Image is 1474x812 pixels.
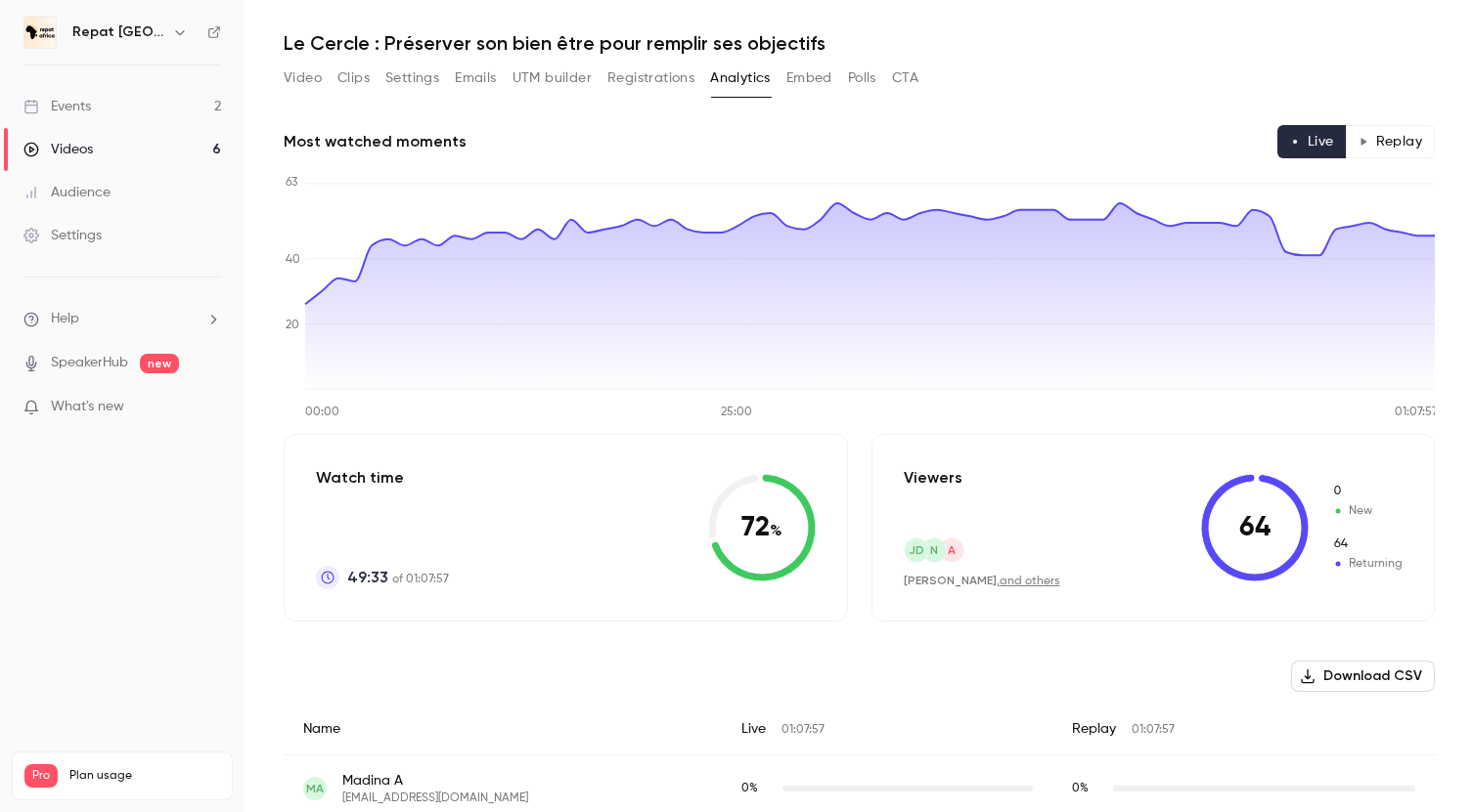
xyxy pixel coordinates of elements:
[1395,406,1438,418] tspan: 01:07:57
[904,573,1060,589] div: ,
[23,309,221,329] li: help-dropdown-opener
[607,63,694,94] button: Registrations
[904,466,962,490] p: Viewers
[24,17,56,48] img: Repat Africa
[23,97,91,116] div: Events
[286,320,299,331] tspan: 20
[1052,704,1436,755] div: Replay
[786,63,832,94] button: Embed
[948,541,956,559] span: A
[892,63,918,94] button: CTA
[741,780,773,797] span: Live watch time
[23,183,111,202] div: Audience
[347,566,388,589] span: 49:33
[51,353,128,373] a: SpeakerHub
[342,771,528,791] span: Madina A
[24,764,58,788] span: Pro
[909,541,924,559] span: JD
[347,566,449,589] p: of 01:07:57
[1332,555,1403,573] span: Returning
[1332,535,1403,553] span: Returning
[284,63,322,94] button: Video
[1332,483,1403,500] span: New
[1132,724,1175,736] span: 01:07:57
[1072,783,1089,794] span: 0 %
[741,783,758,794] span: 0 %
[284,704,722,755] div: Name
[1072,780,1103,797] span: Replay watch time
[1000,576,1060,587] a: and others
[385,63,439,94] button: Settings
[722,704,1052,755] div: Live
[198,399,221,416] iframe: Noticeable Trigger
[1291,661,1435,692] button: Download CSV
[72,22,164,42] h6: Repat [GEOGRAPHIC_DATA]
[1277,125,1347,158] button: Live
[455,63,496,94] button: Emails
[1332,502,1403,520] span: New
[51,309,79,329] span: Help
[69,768,220,784] span: Plan usage
[284,31,1435,55] h1: Le Cercle : Préserver son bien être pour remplir ses objectifs
[305,406,339,418] tspan: 00:00
[1346,125,1435,158] button: Replay
[337,63,370,94] button: Clips
[782,724,825,736] span: 01:07:57
[316,466,449,490] p: Watch time
[513,63,592,94] button: UTM builder
[904,574,997,587] span: [PERSON_NAME]
[23,226,102,245] div: Settings
[286,177,297,189] tspan: 63
[51,397,124,417] span: What's new
[848,63,876,94] button: Polls
[930,541,938,559] span: N
[306,780,324,797] span: MA
[721,406,752,418] tspan: 25:00
[286,254,300,266] tspan: 40
[284,130,467,153] h2: Most watched moments
[23,140,93,159] div: Videos
[342,791,528,806] span: [EMAIL_ADDRESS][DOMAIN_NAME]
[710,63,771,94] button: Analytics
[140,354,179,373] span: new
